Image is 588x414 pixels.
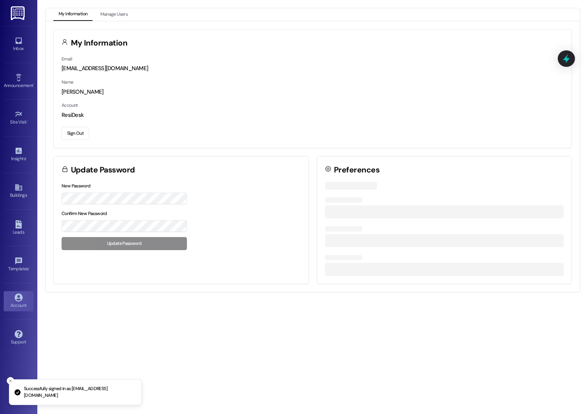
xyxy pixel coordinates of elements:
h3: My Information [71,39,128,47]
span: • [29,265,30,270]
div: [EMAIL_ADDRESS][DOMAIN_NAME] [62,65,564,72]
a: Inbox [4,34,34,55]
a: Templates • [4,255,34,275]
label: Email [62,56,72,62]
h3: Preferences [334,166,379,174]
a: Support [4,328,34,348]
span: • [27,118,28,124]
a: Buildings [4,181,34,201]
div: ResiDesk [62,111,564,119]
a: Account [4,291,34,311]
div: [PERSON_NAME] [62,88,564,96]
a: Leads [4,218,34,238]
button: Manage Users [95,8,133,21]
img: ResiDesk Logo [11,6,26,20]
label: Confirm New Password [62,211,107,217]
label: Account [62,102,78,108]
a: Site Visit • [4,108,34,128]
span: • [33,82,34,87]
a: Insights • [4,144,34,165]
button: Sign Out [62,127,89,140]
button: Close toast [7,377,14,385]
h3: Update Password [71,166,135,174]
label: Name [62,79,73,85]
label: New Password [62,183,91,189]
p: Successfully signed in as [EMAIL_ADDRESS][DOMAIN_NAME] [24,386,135,399]
button: My Information [53,8,93,21]
span: • [26,155,27,160]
